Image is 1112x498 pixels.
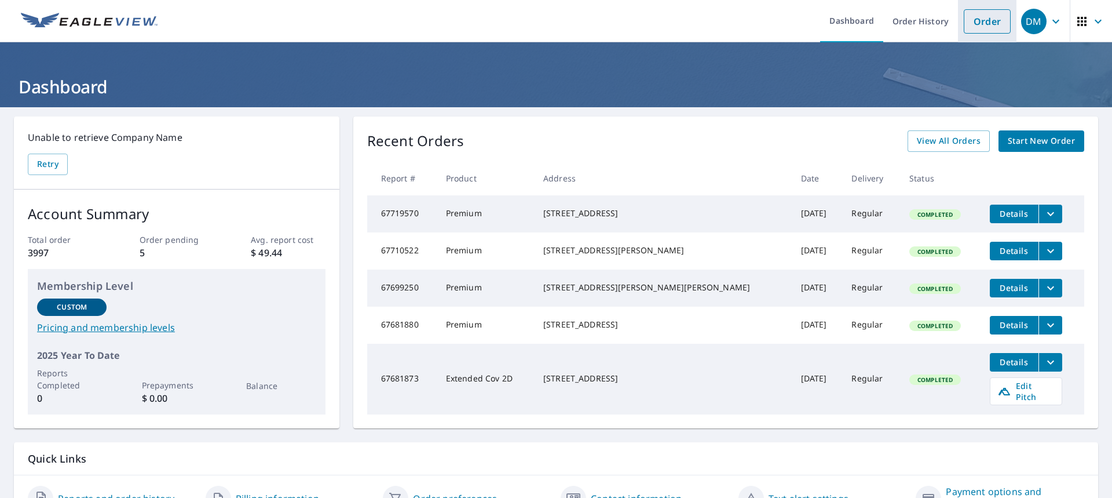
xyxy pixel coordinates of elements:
td: Regular [842,307,900,344]
p: Unable to retrieve Company Name [28,130,325,144]
div: [STREET_ADDRESS] [543,373,782,384]
button: detailsBtn-67699250 [990,279,1038,297]
button: filesDropdownBtn-67710522 [1038,242,1062,260]
p: Avg. report cost [251,234,325,246]
a: Start New Order [998,130,1084,152]
th: Report # [367,161,437,195]
div: [STREET_ADDRESS] [543,319,782,330]
p: Prepayments [142,379,211,391]
button: filesDropdownBtn-67681873 [1038,353,1062,372]
button: filesDropdownBtn-67681880 [1038,316,1062,335]
td: [DATE] [792,232,843,270]
div: DM [1021,9,1047,34]
td: [DATE] [792,344,843,415]
span: Completed [910,210,960,219]
button: detailsBtn-67719570 [990,205,1038,223]
p: Reports Completed [37,367,107,391]
p: $ 0.00 [142,391,211,405]
p: $ 49.44 [251,246,325,260]
td: 67699250 [367,270,437,307]
span: Details [997,319,1031,330]
p: Balance [246,380,316,392]
span: Completed [910,376,960,384]
td: Premium [437,270,534,307]
a: Pricing and membership levels [37,321,316,335]
button: detailsBtn-67710522 [990,242,1038,260]
p: Account Summary [28,203,325,224]
th: Product [437,161,534,195]
th: Delivery [842,161,900,195]
p: Quick Links [28,452,1084,466]
th: Address [534,161,792,195]
td: Premium [437,307,534,344]
p: Order pending [140,234,214,246]
span: View All Orders [917,134,981,148]
th: Status [900,161,981,195]
img: EV Logo [21,13,158,30]
p: 3997 [28,246,102,260]
span: Details [997,282,1031,293]
td: 67681873 [367,344,437,415]
th: Date [792,161,843,195]
a: View All Orders [908,130,990,152]
span: Start New Order [1008,134,1075,148]
td: [DATE] [792,307,843,344]
p: Custom [57,302,87,312]
div: [STREET_ADDRESS][PERSON_NAME] [543,245,782,256]
span: Details [997,208,1031,219]
a: Order [964,9,1011,34]
span: Retry [37,157,58,172]
td: 67681880 [367,307,437,344]
div: [STREET_ADDRESS][PERSON_NAME][PERSON_NAME] [543,282,782,293]
p: Total order [28,234,102,246]
td: Regular [842,195,900,232]
p: 0 [37,391,107,405]
p: 2025 Year To Date [37,348,316,362]
a: Edit Pitch [990,377,1062,405]
td: Regular [842,232,900,270]
td: Regular [842,344,900,415]
p: 5 [140,246,214,260]
p: Membership Level [37,278,316,294]
span: Completed [910,322,960,330]
td: Premium [437,232,534,270]
td: Extended Cov 2D [437,344,534,415]
button: detailsBtn-67681880 [990,316,1038,335]
span: Details [997,357,1031,368]
td: [DATE] [792,270,843,307]
td: 67719570 [367,195,437,232]
span: Details [997,245,1031,256]
h1: Dashboard [14,75,1098,99]
td: Regular [842,270,900,307]
button: filesDropdownBtn-67719570 [1038,205,1062,223]
p: Recent Orders [367,130,464,152]
div: [STREET_ADDRESS] [543,208,782,219]
span: Edit Pitch [997,380,1055,402]
button: detailsBtn-67681873 [990,353,1038,372]
td: [DATE] [792,195,843,232]
span: Completed [910,248,960,256]
td: Premium [437,195,534,232]
span: Completed [910,285,960,293]
button: Retry [28,154,68,175]
button: filesDropdownBtn-67699250 [1038,279,1062,297]
td: 67710522 [367,232,437,270]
